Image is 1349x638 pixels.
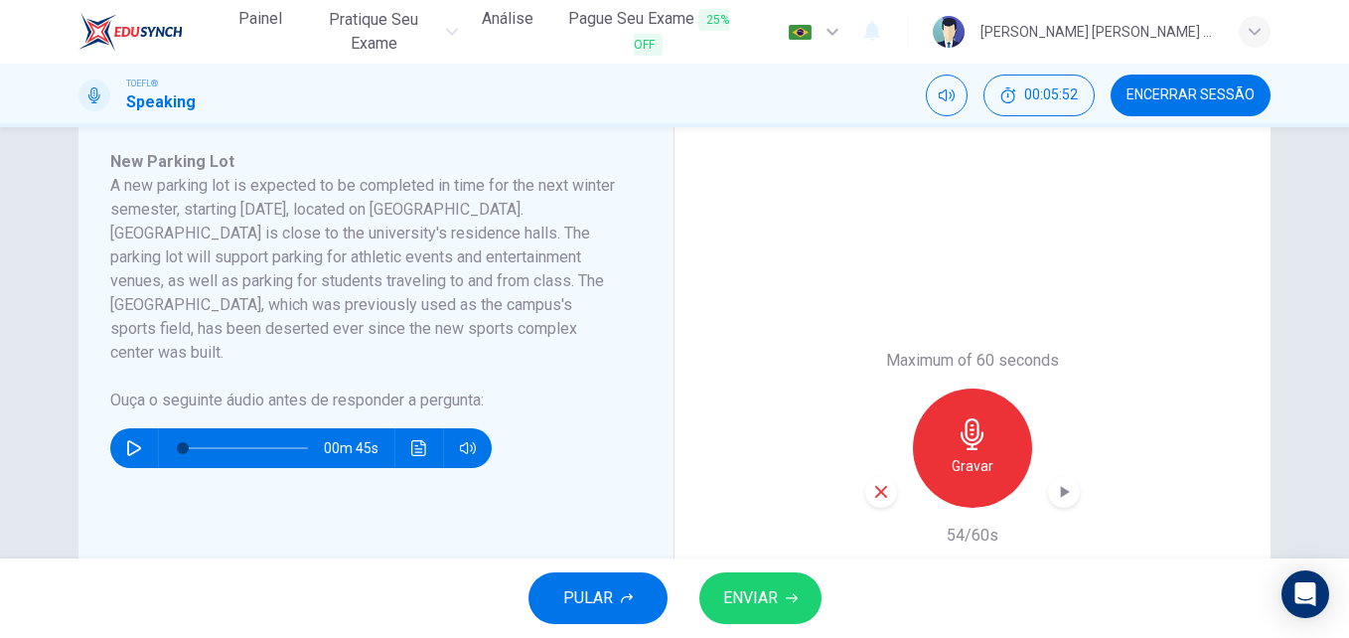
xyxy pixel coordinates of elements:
button: Gravar [913,389,1032,508]
button: ENVIAR [699,572,822,624]
img: pt [788,25,813,40]
a: EduSynch logo [78,12,228,52]
img: EduSynch logo [78,12,183,52]
h6: Ouça o seguinte áudio antes de responder a pergunta : [110,389,618,412]
img: Profile picture [933,16,965,48]
span: New Parking Lot [110,152,234,171]
span: ENVIAR [723,584,778,612]
button: Análise [474,1,541,37]
h1: Speaking [126,90,196,114]
span: Pague Seu Exame [557,7,740,57]
div: [PERSON_NAME] [PERSON_NAME] Vanzuita [980,20,1215,44]
h6: Gravar [952,454,993,478]
h6: Maximum of 60 seconds [886,349,1059,373]
div: Silenciar [926,75,968,116]
a: Painel [228,1,292,63]
button: 00:05:52 [983,75,1095,116]
h6: A new parking lot is expected to be completed in time for the next winter semester, starting [DAT... [110,174,618,365]
span: Análise [482,7,533,31]
button: Clique para ver a transcrição do áudio [403,428,435,468]
span: PULAR [563,584,613,612]
h6: 54/60s [947,524,998,548]
span: Pratique seu exame [308,8,440,56]
button: Encerrar Sessão [1111,75,1271,116]
button: Pratique seu exame [300,2,466,62]
button: Painel [228,1,292,37]
button: Pague Seu Exame25% OFF [549,1,748,63]
button: PULAR [528,572,668,624]
span: TOEFL® [126,77,158,90]
span: Encerrar Sessão [1126,87,1255,103]
div: Esconder [983,75,1095,116]
a: Análise [474,1,541,63]
div: Open Intercom Messenger [1281,570,1329,618]
span: 00m 45s [324,428,394,468]
span: Painel [238,7,282,31]
span: 00:05:52 [1024,87,1078,103]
